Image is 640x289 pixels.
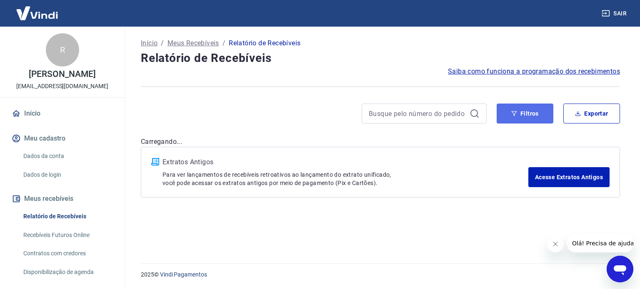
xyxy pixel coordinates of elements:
p: Para ver lançamentos de recebíveis retroativos ao lançamento do extrato unificado, você pode aces... [162,170,528,187]
input: Busque pelo número do pedido [369,107,466,120]
a: Saiba como funciona a programação dos recebimentos [448,67,620,77]
iframe: Botão para abrir a janela de mensagens [607,256,633,282]
a: Vindi Pagamentos [160,271,207,278]
a: Contratos com credores [20,245,115,262]
button: Sair [600,6,630,21]
p: / [161,38,164,48]
div: R [46,33,79,67]
h4: Relatório de Recebíveis [141,50,620,67]
p: 2025 © [141,270,620,279]
span: Olá! Precisa de ajuda? [5,6,70,12]
a: Relatório de Recebíveis [20,208,115,225]
a: Recebíveis Futuros Online [20,227,115,244]
a: Disponibilização de agenda [20,264,115,281]
p: Extratos Antigos [162,157,528,167]
iframe: Mensagem da empresa [567,234,633,252]
p: [PERSON_NAME] [29,70,95,79]
p: Carregando... [141,137,620,147]
button: Filtros [497,104,553,124]
a: Início [10,104,115,123]
button: Meu cadastro [10,129,115,148]
iframe: Fechar mensagem [547,236,564,252]
p: / [222,38,225,48]
a: Meus Recebíveis [167,38,219,48]
button: Meus recebíveis [10,190,115,208]
a: Dados de login [20,166,115,183]
img: Vindi [10,0,64,26]
img: ícone [151,158,159,165]
a: Dados da conta [20,148,115,165]
button: Exportar [563,104,620,124]
a: Início [141,38,157,48]
p: Relatório de Recebíveis [229,38,300,48]
p: [EMAIL_ADDRESS][DOMAIN_NAME] [16,82,108,91]
a: Acesse Extratos Antigos [528,167,610,187]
